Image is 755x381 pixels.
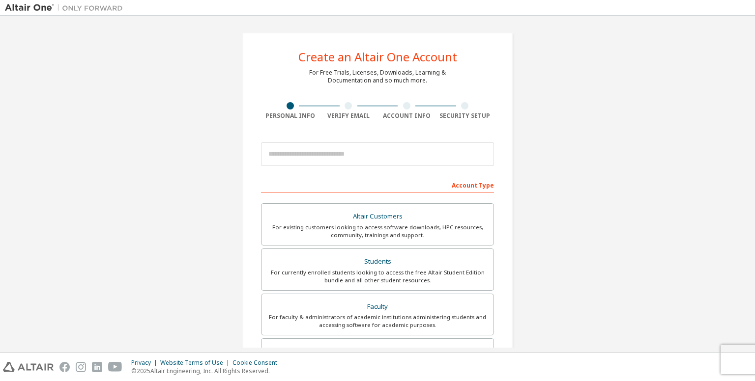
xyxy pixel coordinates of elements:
div: Cookie Consent [232,359,283,367]
img: facebook.svg [59,362,70,372]
img: youtube.svg [108,362,122,372]
div: Create an Altair One Account [298,51,457,63]
div: Everyone else [267,345,488,358]
div: Security Setup [436,112,494,120]
div: Students [267,255,488,269]
img: instagram.svg [76,362,86,372]
div: Privacy [131,359,160,367]
div: Faculty [267,300,488,314]
div: Website Terms of Use [160,359,232,367]
p: © 2025 Altair Engineering, Inc. All Rights Reserved. [131,367,283,375]
img: Altair One [5,3,128,13]
div: Account Type [261,177,494,192]
div: For existing customers looking to access software downloads, HPC resources, community, trainings ... [267,223,488,239]
div: For currently enrolled students looking to access the free Altair Student Edition bundle and all ... [267,269,488,284]
div: Personal Info [261,112,319,120]
img: linkedin.svg [92,362,102,372]
div: For faculty & administrators of academic institutions administering students and accessing softwa... [267,313,488,329]
div: Altair Customers [267,210,488,223]
img: altair_logo.svg [3,362,54,372]
div: Account Info [377,112,436,120]
div: For Free Trials, Licenses, Downloads, Learning & Documentation and so much more. [309,69,446,84]
div: Verify Email [319,112,378,120]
